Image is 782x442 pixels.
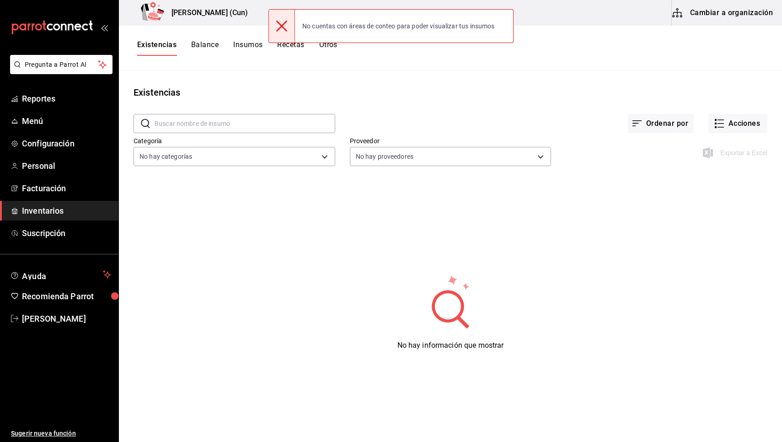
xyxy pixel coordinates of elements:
span: Pregunta a Parrot AI [25,60,98,70]
span: No hay categorías [139,152,192,161]
span: Recomienda Parrot [22,290,111,302]
span: Suscripción [22,227,111,239]
h3: [PERSON_NAME] (Cun) [164,7,248,18]
button: Otros [319,40,337,56]
span: Sugerir nueva función [11,429,111,438]
button: Ordenar por [628,114,694,133]
button: Balance [191,40,219,56]
div: Existencias [134,86,180,99]
div: No cuentas con áreas de conteo para poder visualizar tus insumos [295,16,502,36]
button: Existencias [137,40,177,56]
span: Reportes [22,92,111,105]
button: Recetas [277,40,304,56]
span: Inventarios [22,205,111,217]
span: Configuración [22,137,111,150]
button: Acciones [708,114,767,133]
span: [PERSON_NAME] [22,313,111,325]
span: No hay información que mostrar [397,341,504,350]
span: No hay proveedores [356,152,413,161]
button: Pregunta a Parrot AI [10,55,112,74]
a: Pregunta a Parrot AI [6,66,112,76]
span: Ayuda [22,269,99,280]
button: open_drawer_menu [101,24,108,31]
span: Menú [22,115,111,127]
span: Personal [22,160,111,172]
label: Proveedor [350,138,552,144]
span: Facturación [22,182,111,194]
button: Insumos [233,40,262,56]
input: Buscar nombre de insumo [155,114,335,133]
div: navigation tabs [137,40,337,56]
label: Categoría [134,138,335,144]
